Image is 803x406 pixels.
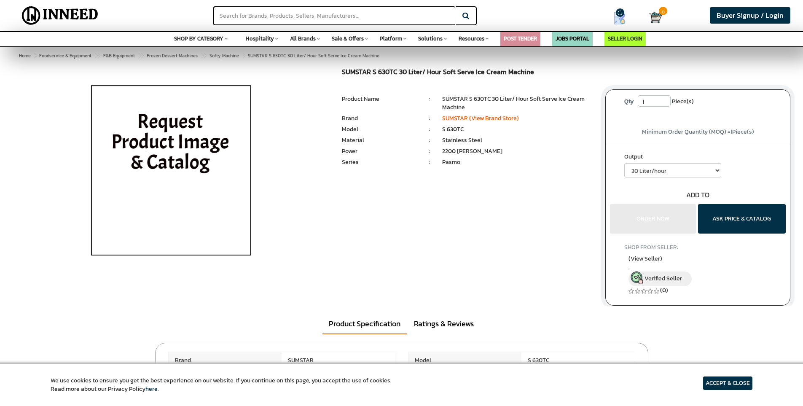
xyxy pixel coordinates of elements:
article: We use cookies to ensure you get the best experience on our website. If you continue on this page... [51,376,392,393]
span: Verified Seller [645,274,682,283]
span: (View Seller) [628,254,662,263]
a: (0) [660,286,668,295]
span: Softy Machine [209,52,239,59]
span: Foodservice & Equipment [39,52,91,59]
div: ADD TO [606,190,790,200]
li: Pasmo [442,158,593,167]
span: 0 [659,7,667,15]
span: > [201,51,205,61]
label: Output [624,153,771,163]
a: POST TENDER [504,35,537,43]
span: SUMSTAR S 630TC 30 Liter/ Hour Soft Serve Ice Cream Machine [38,52,379,59]
img: Show My Quotes [613,12,626,24]
li: Product Name [342,95,417,103]
input: Search for Brands, Products, Sellers, Manufacturers... [213,6,455,25]
h1: SUMSTAR S 630TC 30 Liter/ Hour Soft Serve Ice Cream Machine [342,68,593,78]
img: SUMSTAR S 630TC 30 Liter/ Hour Soft Serve Ice Cream Machine [73,68,269,279]
span: Brand [169,352,282,369]
a: Softy Machine [208,51,241,61]
span: Piece(s) [672,95,694,108]
a: JOBS PORTAL [556,35,589,43]
span: > [94,51,99,61]
a: Frozen Dessert Machines [145,51,199,61]
a: Cart 0 [649,8,657,27]
li: S 630TC [442,125,593,134]
a: my Quotes [597,8,649,28]
li: : [417,125,442,134]
span: Model [408,352,522,369]
span: > [34,52,36,59]
span: Platform [380,35,402,43]
span: All Brands [290,35,316,43]
li: Material [342,136,417,145]
a: Foodservice & Equipment [38,51,93,61]
a: SUMSTAR (View Brand Store) [442,114,519,123]
a: Product Specification [322,314,407,334]
h4: SHOP FROM SELLER: [624,244,771,250]
img: Cart [649,11,662,24]
a: Buyer Signup / Login [710,7,790,24]
span: Solutions [418,35,443,43]
span: Buyer Signup / Login [717,10,784,21]
li: Stainless Steel [442,136,593,145]
a: Home [17,51,32,61]
span: F&B Equipment [103,52,135,59]
li: Series [342,158,417,167]
span: , [628,264,767,271]
span: SHOP BY CATEGORY [174,35,223,43]
span: Hospitality [246,35,274,43]
span: SUMSTAR [282,352,395,369]
article: ACCEPT & CLOSE [703,376,752,390]
button: ASK PRICE & CATALOG [698,204,786,234]
li: : [417,158,442,167]
li: Power [342,147,417,156]
span: > [242,51,246,61]
li: Model [342,125,417,134]
li: : [417,147,442,156]
span: > [138,51,142,61]
li: SUMSTAR S 630TC 30 Liter/ Hour Soft Serve Ice Cream Machine [442,95,593,112]
span: Frozen Dessert Machines [147,52,198,59]
span: Resources [459,35,484,43]
a: Ratings & Reviews [408,314,480,333]
li: : [417,114,442,123]
li: : [417,95,442,103]
span: Minimum Order Quantity (MOQ) = Piece(s) [642,127,754,136]
img: Inneed.Market [15,5,105,26]
a: here [145,384,158,393]
li: 2200 [PERSON_NAME] [442,147,593,156]
a: F&B Equipment [102,51,137,61]
label: Qty [620,95,638,108]
span: 1 [730,127,732,136]
li: : [417,136,442,145]
a: (View Seller) , Verified Seller [628,254,767,286]
span: S 630TC [521,352,635,369]
a: SELLER LOGIN [608,35,642,43]
span: Sale & Offers [332,35,364,43]
li: Brand [342,114,417,123]
img: inneed-verified-seller-icon.png [631,272,643,284]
